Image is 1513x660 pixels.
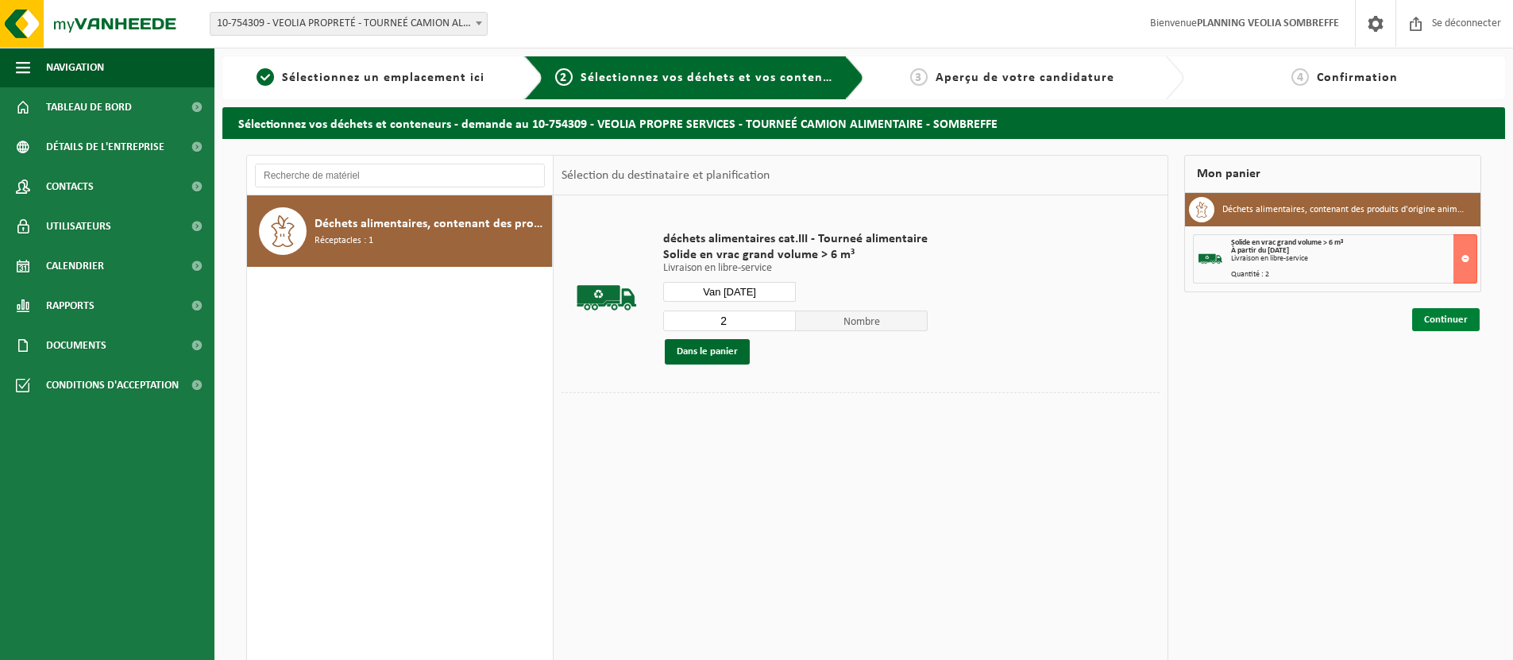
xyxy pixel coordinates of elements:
[262,71,269,84] font: 1
[238,118,998,131] font: Sélectionnez vos déchets et conteneurs - demande au 10-754309 - VEOLIA PROPRE SERVICES - TOURNEÉ ...
[230,68,511,87] a: 1Sélectionnez un emplacement ici
[46,62,104,74] font: Navigation
[663,233,928,245] font: déchets alimentaires cat.III - Tourneé alimentaire
[936,71,1114,84] font: Aperçu de votre candidature
[46,340,106,352] font: Documents
[1412,308,1480,331] a: Continuer
[315,218,897,230] font: Déchets alimentaires, contenant des produits d'origine animale, emballages mixtes (hors verre), c...
[46,380,179,392] font: Conditions d'acceptation
[1297,71,1304,84] font: 4
[663,249,855,261] font: Solide en vrac grand volume > 6 m³
[210,12,488,36] span: 10-754309 - VEOLIA PROPRETÉ - TOURNEÉ CAMION ALIMENTAIRE - SOMBREFFE
[46,181,94,193] font: Contacts
[663,282,796,302] input: Sélectionnez la date
[1231,238,1343,247] font: Solide en vrac grand volume > 6 m³
[1432,17,1501,29] font: Se déconnecter
[665,339,750,365] button: Dans le panier
[581,71,849,84] font: Sélectionnez vos déchets et vos conteneurs
[1231,246,1289,255] font: À partir du [DATE]
[315,236,373,245] font: Réceptacles : 1
[1231,254,1308,263] font: Livraison en libre-service
[210,13,487,35] span: 10-754309 - VEOLIA PROPRETÉ - TOURNEÉ CAMION ALIMENTAIRE - SOMBREFFE
[1197,17,1339,29] font: PLANNING VEOLIA SOMBREFFE
[1317,71,1398,84] font: Confirmation
[46,261,104,272] font: Calendrier
[663,262,772,274] font: Livraison en libre-service
[46,221,111,233] font: Utilisateurs
[255,164,545,187] input: Recherche de matériel
[1424,315,1468,325] font: Continuer
[46,102,132,114] font: Tableau de bord
[282,71,484,84] font: Sélectionnez un emplacement ici
[247,195,553,267] button: Déchets alimentaires, contenant des produits d'origine animale, emballages mixtes (hors verre), c...
[217,17,577,29] font: 10-754309 - VEOLIA PROPRETÉ - TOURNEÉ CAMION ALIMENTAIRE - SOMBREFFE
[1231,270,1269,279] font: Quantité : 2
[1150,17,1197,29] font: Bienvenue
[46,141,164,153] font: Détails de l'entreprise
[843,316,880,328] font: Nombre
[560,71,567,84] font: 2
[677,346,738,357] font: Dans le panier
[46,300,95,312] font: Rapports
[1197,168,1260,180] font: Mon panier
[915,71,922,84] font: 3
[562,169,770,182] font: Sélection du destinataire et planification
